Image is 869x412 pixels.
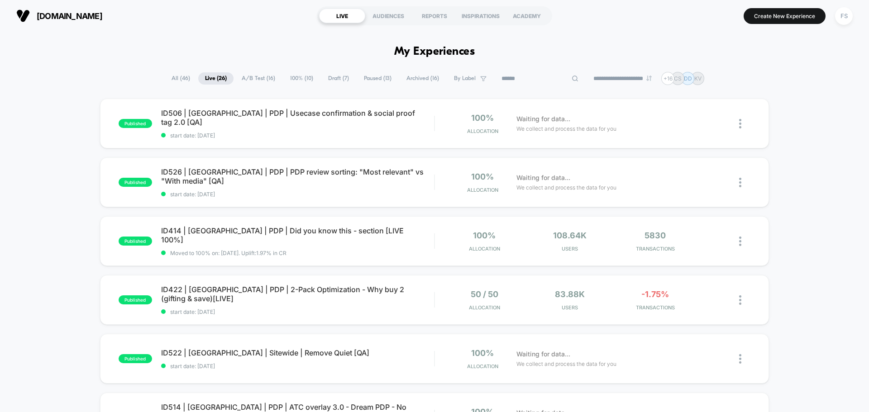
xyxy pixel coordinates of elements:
[555,289,585,299] span: 83.88k
[530,304,611,311] span: Users
[739,237,741,246] img: close
[458,9,504,23] div: INSPIRATIONS
[645,231,666,240] span: 5830
[684,75,692,82] p: DD
[161,191,434,198] span: start date: [DATE]
[161,167,434,185] span: ID526 | [GEOGRAPHIC_DATA] | PDP | PDP review sorting: "Most relevant" vs "With media" [QA]
[319,9,365,23] div: LIVE
[469,304,500,311] span: Allocation
[161,308,434,315] span: start date: [DATE]
[161,285,434,303] span: ID422 | [GEOGRAPHIC_DATA] | PDP | 2-Pack Optimization - Why buy 2 (gifting & save)[LIVE]
[739,354,741,364] img: close
[161,226,434,244] span: ID414 | [GEOGRAPHIC_DATA] | PDP | Did you know this - section [LIVE 100%]
[235,72,282,85] span: A/B Test ( 16 )
[615,246,696,252] span: TRANSACTIONS
[694,75,702,82] p: KV
[161,363,434,369] span: start date: [DATE]
[646,76,652,81] img: end
[739,295,741,305] img: close
[14,9,105,23] button: [DOMAIN_NAME]
[516,173,570,183] span: Waiting for data...
[744,8,826,24] button: Create New Experience
[119,295,152,304] span: published
[119,178,152,187] span: published
[283,72,320,85] span: 100% ( 10 )
[454,75,476,82] span: By Label
[119,354,152,363] span: published
[516,124,616,133] span: We collect and process the data for you
[16,9,30,23] img: Visually logo
[469,246,500,252] span: Allocation
[471,113,494,123] span: 100%
[411,9,458,23] div: REPORTS
[161,132,434,139] span: start date: [DATE]
[365,9,411,23] div: AUDIENCES
[471,348,494,358] span: 100%
[198,72,234,85] span: Live ( 26 )
[615,304,696,311] span: TRANSACTIONS
[467,363,498,369] span: Allocation
[473,231,496,240] span: 100%
[553,231,587,240] span: 108.64k
[504,9,550,23] div: ACADEMY
[467,128,498,134] span: Allocation
[832,7,855,25] button: FS
[357,72,398,85] span: Paused ( 13 )
[321,72,356,85] span: Draft ( 7 )
[471,289,498,299] span: 50 / 50
[835,7,853,25] div: FS
[161,348,434,357] span: ID522 | [GEOGRAPHIC_DATA] | Sitewide | Remove Quiet [QA]
[516,183,616,192] span: We collect and process the data for you
[530,246,611,252] span: Users
[516,349,570,359] span: Waiting for data...
[516,114,570,124] span: Waiting for data...
[516,360,616,368] span: We collect and process the data for you
[161,109,434,127] span: ID506 | [GEOGRAPHIC_DATA] | PDP | Usecase confirmation & social proof tag 2.0 [QA]
[165,72,197,85] span: All ( 46 )
[119,119,152,128] span: published
[119,237,152,246] span: published
[400,72,446,85] span: Archived ( 16 )
[471,172,494,181] span: 100%
[739,178,741,187] img: close
[37,11,102,21] span: [DOMAIN_NAME]
[739,119,741,128] img: close
[467,187,498,193] span: Allocation
[674,75,682,82] p: CS
[170,250,286,256] span: Moved to 100% on: [DATE] . Uplift: 1.97% in CR
[641,289,669,299] span: -1.75%
[661,72,674,85] div: + 16
[394,45,475,58] h1: My Experiences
